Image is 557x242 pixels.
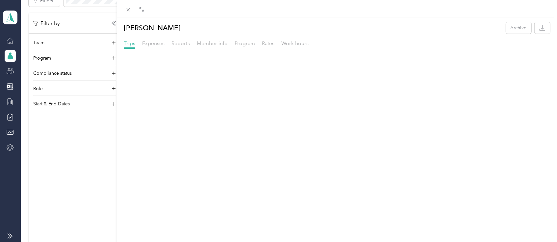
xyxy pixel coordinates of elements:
[197,40,228,46] span: Member info
[171,40,190,46] span: Reports
[124,40,135,46] span: Trips
[281,40,309,46] span: Work hours
[142,40,165,46] span: Expenses
[235,40,255,46] span: Program
[506,22,531,34] button: Archive
[262,40,274,46] span: Rates
[520,205,557,242] iframe: Everlance-gr Chat Button Frame
[124,22,181,34] p: [PERSON_NAME]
